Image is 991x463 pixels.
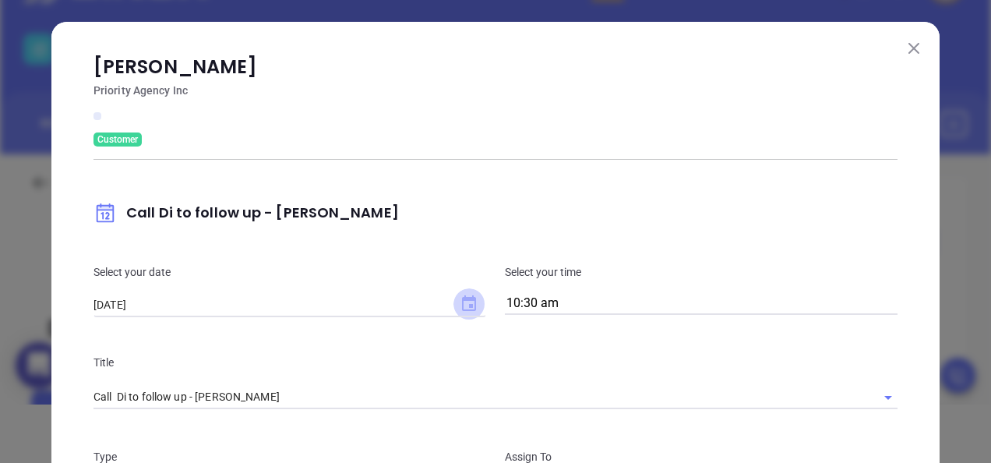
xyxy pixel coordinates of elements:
p: Select your time [505,263,898,281]
p: Title [93,354,898,371]
img: close modal [908,43,919,54]
button: Open [877,387,899,408]
p: Priority Agency Inc [93,81,898,100]
p: Select your date [93,263,486,281]
span: Customer [97,131,138,148]
span: Call Di to follow up - [PERSON_NAME] [93,203,399,222]
p: [PERSON_NAME] [93,53,898,81]
button: Choose date, selected date is Aug 27, 2025 [453,288,485,320]
input: MM/DD/YYYY [93,297,447,313]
